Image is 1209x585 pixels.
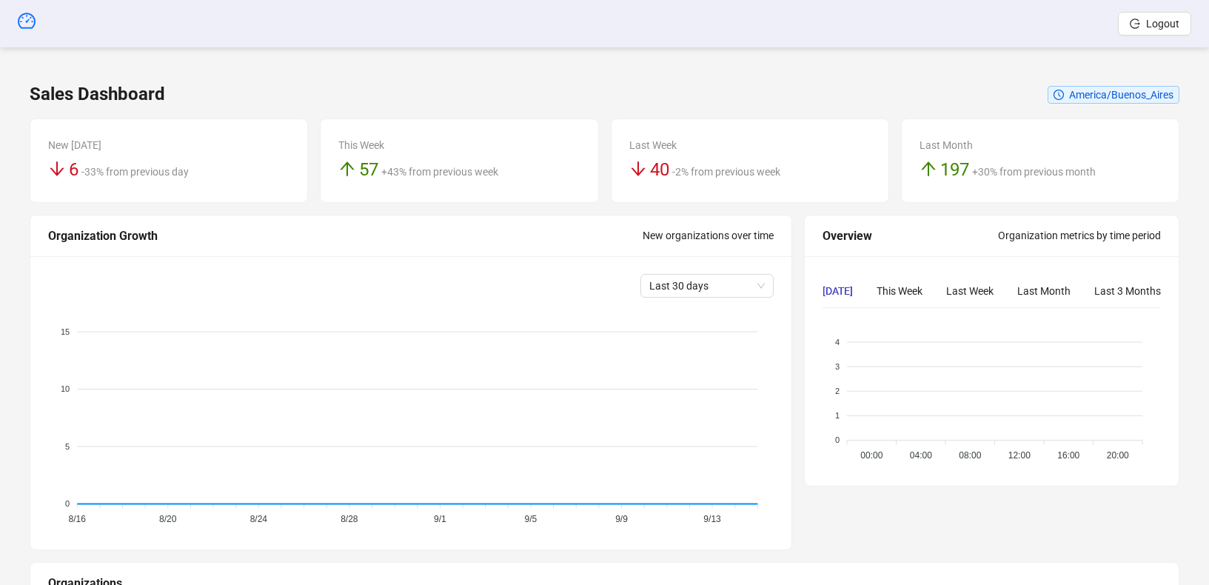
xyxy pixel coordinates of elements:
[703,513,721,524] tspan: 9/13
[672,166,780,178] span: -2% from previous week
[835,411,840,420] tspan: 1
[860,449,883,460] tspan: 00:00
[250,513,268,524] tspan: 8/24
[946,283,994,299] div: Last Week
[1094,283,1161,299] div: Last 3 Months
[48,137,289,153] div: New [DATE]
[629,137,871,153] div: Last Week
[65,499,70,508] tspan: 0
[835,361,840,370] tspan: 3
[629,160,647,178] span: arrow-down
[61,327,70,335] tspan: 15
[61,384,70,393] tspan: 10
[1054,90,1064,100] span: clock-circle
[643,230,774,241] span: New organizations over time
[1130,19,1140,29] span: logout
[341,513,358,524] tspan: 8/28
[835,387,840,395] tspan: 2
[835,435,840,444] tspan: 0
[940,159,969,180] span: 197
[30,83,165,107] h3: Sales Dashboard
[823,283,853,299] div: [DATE]
[338,160,356,178] span: arrow-up
[1118,12,1191,36] button: Logout
[69,513,87,524] tspan: 8/16
[359,159,378,180] span: 57
[998,230,1161,241] span: Organization metrics by time period
[1017,283,1071,299] div: Last Month
[1107,449,1129,460] tspan: 20:00
[381,166,498,178] span: +43% from previous week
[920,160,937,178] span: arrow-up
[69,159,78,180] span: 6
[1057,449,1079,460] tspan: 16:00
[48,227,643,245] div: Organization Growth
[18,12,36,30] span: dashboard
[1069,89,1173,101] span: America/Buenos_Aires
[877,283,922,299] div: This Week
[835,337,840,346] tspan: 4
[338,137,580,153] div: This Week
[972,166,1096,178] span: +30% from previous month
[1146,18,1179,30] span: Logout
[615,513,628,524] tspan: 9/9
[434,513,446,524] tspan: 9/1
[959,449,981,460] tspan: 08:00
[525,513,537,524] tspan: 9/5
[910,449,932,460] tspan: 04:00
[65,441,70,450] tspan: 5
[649,275,765,297] span: Last 30 days
[159,513,177,524] tspan: 8/20
[81,166,189,178] span: -33% from previous day
[48,160,66,178] span: arrow-down
[920,137,1161,153] div: Last Month
[823,227,998,245] div: Overview
[1008,449,1031,460] tspan: 12:00
[650,159,669,180] span: 40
